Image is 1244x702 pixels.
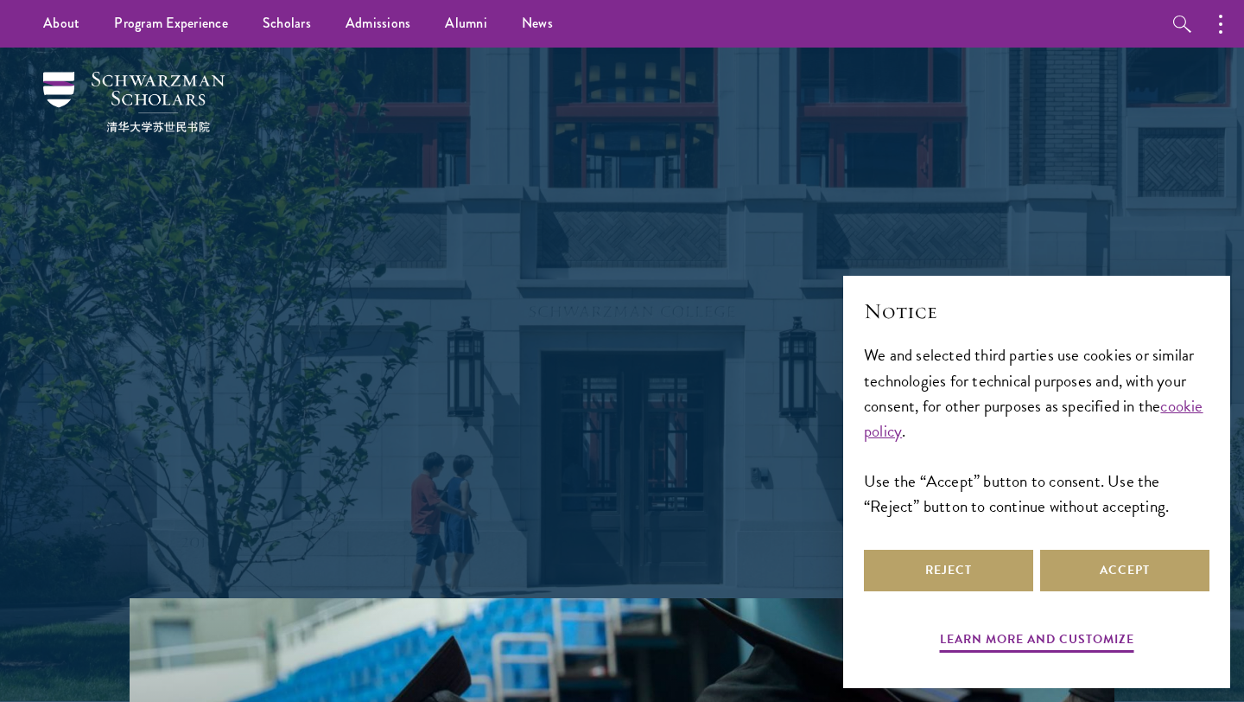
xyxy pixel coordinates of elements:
button: Learn more and customize [940,629,1134,655]
button: Accept [1040,550,1209,591]
h2: Notice [864,297,1209,326]
img: Schwarzman Scholars [43,72,225,132]
div: We and selected third parties use cookies or similar technologies for technical purposes and, wit... [864,342,1209,518]
a: cookie policy [864,393,1203,444]
button: Reject [864,550,1033,591]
